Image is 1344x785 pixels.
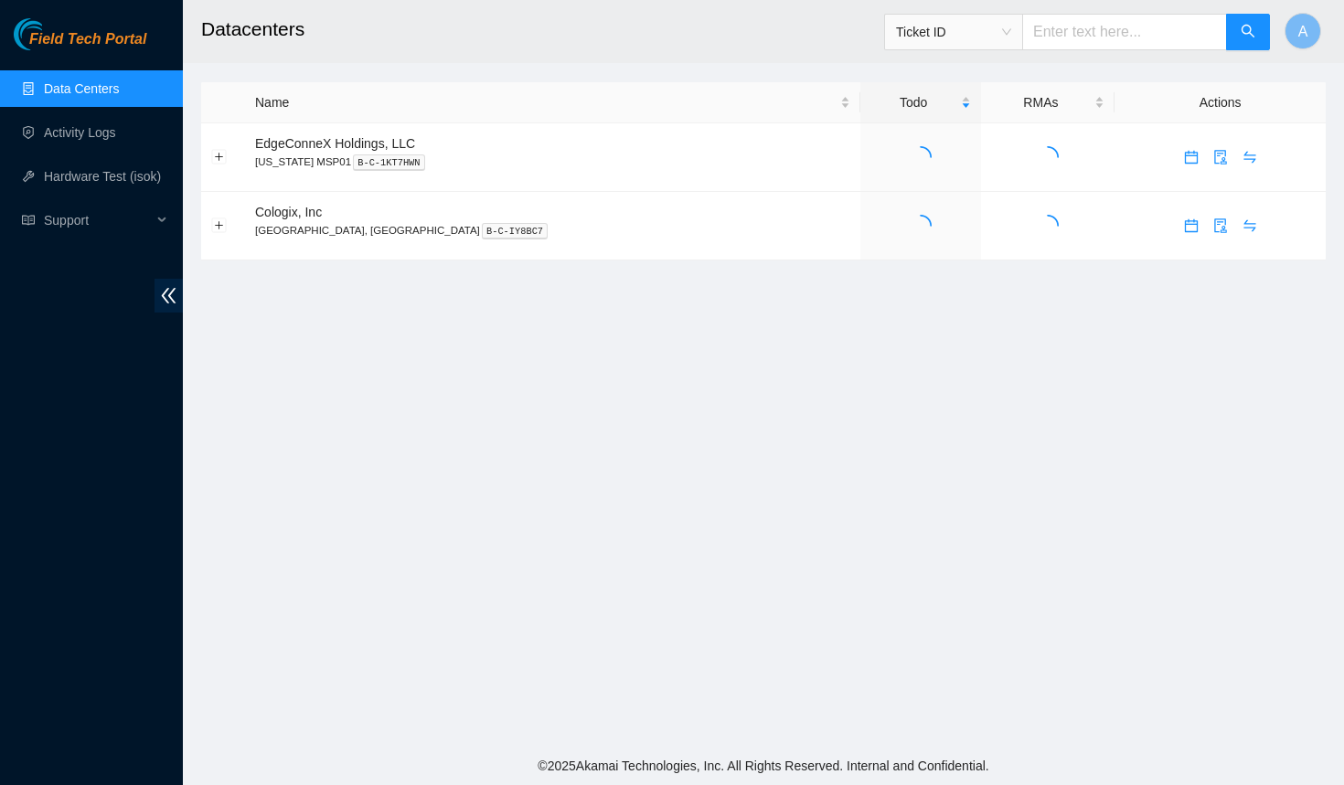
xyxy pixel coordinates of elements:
button: search [1226,14,1270,50]
span: audit [1207,150,1234,164]
a: calendar [1177,218,1206,233]
span: loading [907,212,933,238]
kbd: B-C-IY8BC7 [482,223,548,239]
span: double-left [155,279,183,313]
span: A [1298,20,1308,43]
span: calendar [1178,218,1205,233]
footer: © 2025 Akamai Technologies, Inc. All Rights Reserved. Internal and Confidential. [183,747,1344,785]
a: Data Centers [44,81,119,96]
input: Enter text here... [1022,14,1227,50]
span: Cologix, Inc [255,205,322,219]
button: Expand row [212,150,227,164]
span: loading [1035,144,1061,170]
button: audit [1206,143,1235,172]
img: Akamai Technologies [14,18,92,50]
a: Akamai TechnologiesField Tech Portal [14,33,146,57]
span: calendar [1178,150,1205,164]
span: audit [1207,218,1234,233]
button: swap [1235,211,1264,240]
th: Actions [1115,82,1326,123]
button: Expand row [212,218,227,233]
a: audit [1206,150,1235,164]
p: [US_STATE] MSP01 [255,154,850,170]
button: calendar [1177,143,1206,172]
span: swap [1236,218,1264,233]
p: [GEOGRAPHIC_DATA], [GEOGRAPHIC_DATA] [255,222,850,239]
button: audit [1206,211,1235,240]
a: swap [1235,218,1264,233]
span: Field Tech Portal [29,31,146,48]
span: swap [1236,150,1264,164]
button: swap [1235,143,1264,172]
span: EdgeConneX Holdings, LLC [255,136,415,151]
span: search [1241,24,1255,41]
a: audit [1206,218,1235,233]
button: A [1285,13,1321,49]
span: read [22,214,35,227]
span: loading [1035,212,1061,238]
kbd: B-C-1KT7HWN [353,154,425,171]
span: loading [907,144,933,170]
a: Hardware Test (isok) [44,169,161,184]
a: Activity Logs [44,125,116,140]
a: swap [1235,150,1264,164]
span: Support [44,202,152,239]
button: calendar [1177,211,1206,240]
span: Ticket ID [896,18,1011,46]
a: calendar [1177,150,1206,164]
